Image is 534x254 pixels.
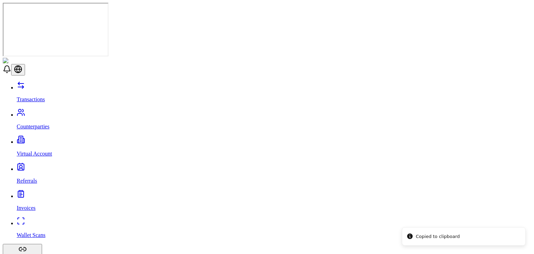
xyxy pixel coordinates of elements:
a: Referrals [17,166,531,184]
a: Wallet Scans [17,220,531,238]
div: Copied to clipboard [416,233,460,240]
p: Wallet Scans [17,232,531,238]
p: Transactions [17,96,531,103]
p: Virtual Account [17,151,531,157]
a: Invoices [17,193,531,211]
img: ShieldPay Logo [3,58,44,64]
p: Counterparties [17,124,531,130]
p: Referrals [17,178,531,184]
a: Virtual Account [17,139,531,157]
a: Transactions [17,85,531,103]
a: Counterparties [17,112,531,130]
p: Invoices [17,205,531,211]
